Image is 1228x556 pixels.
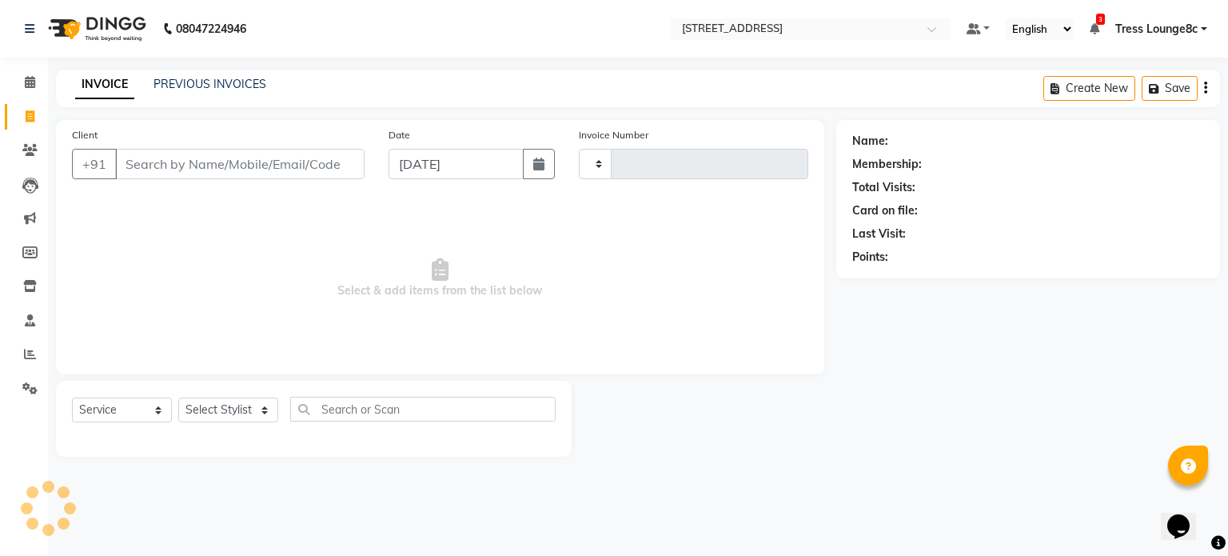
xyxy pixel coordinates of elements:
a: PREVIOUS INVOICES [153,77,266,91]
input: Search by Name/Mobile/Email/Code [115,149,365,179]
a: 3 [1090,22,1099,36]
label: Invoice Number [579,128,648,142]
div: Last Visit: [852,226,906,242]
div: Name: [852,133,888,150]
div: Total Visits: [852,179,915,196]
span: 3 [1096,14,1105,25]
span: Select & add items from the list below [72,198,808,358]
a: INVOICE [75,70,134,99]
input: Search or Scan [290,397,556,422]
div: Card on file: [852,202,918,219]
button: +91 [72,149,117,179]
b: 08047224946 [176,6,246,51]
iframe: chat widget [1161,492,1212,540]
label: Date [389,128,410,142]
div: Membership: [852,156,922,173]
div: Points: [852,249,888,266]
span: Tress Lounge8c [1115,21,1198,38]
img: logo [41,6,150,51]
button: Create New [1043,76,1135,101]
label: Client [72,128,98,142]
button: Save [1142,76,1198,101]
